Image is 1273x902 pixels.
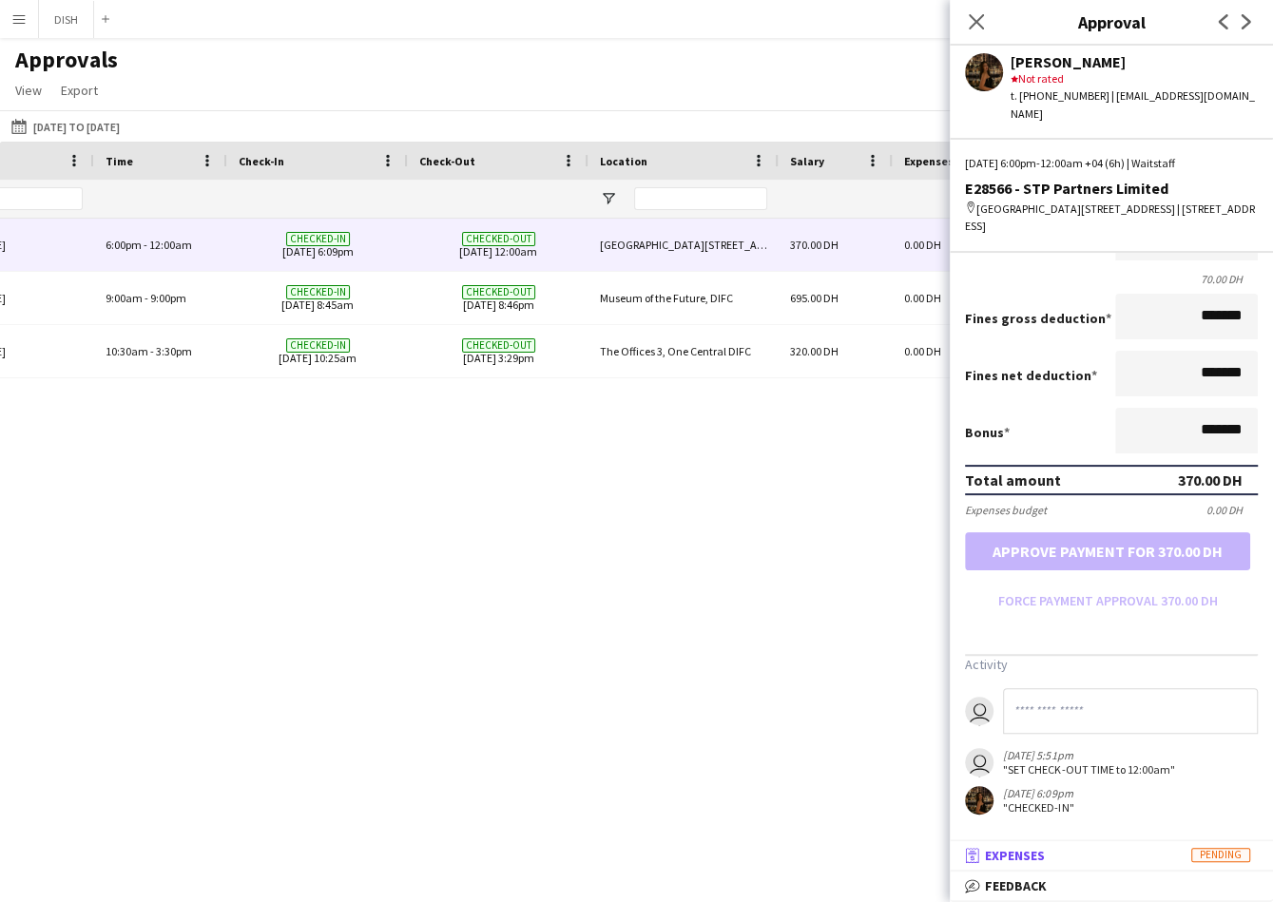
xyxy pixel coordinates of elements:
a: View [8,78,49,103]
app-user-avatar: Tracy Secreto [965,748,993,777]
span: 695.00 DH [790,291,839,305]
label: Fines net deduction [965,367,1097,384]
span: Export [61,82,98,99]
div: Museum of the Future, DIFC [588,272,779,324]
label: Fines gross deduction [965,310,1111,327]
div: Expenses budget [965,503,1047,517]
span: Check-Out [419,154,475,168]
div: [DATE] 6:09pm [1003,786,1073,800]
span: Salary [790,154,824,168]
label: Bonus [965,424,1010,441]
span: 10:30am [106,344,148,358]
span: Checked-in [286,285,350,299]
span: [DATE] 10:25am [239,325,396,377]
span: View [15,82,42,99]
div: The Offices 3, One Central DIFC [588,325,779,377]
app-user-avatar: Fatima Altahan [965,786,993,815]
h3: Activity [965,656,1258,673]
span: [DATE] 12:00am [419,219,577,271]
span: Check-In [239,154,284,168]
span: Time [106,154,133,168]
span: 0.00 DH [904,344,941,358]
div: [GEOGRAPHIC_DATA][STREET_ADDRESS] | [STREET_ADDRESS] [965,201,1258,235]
div: t. [PHONE_NUMBER] | [EMAIL_ADDRESS][DOMAIN_NAME] [1011,87,1258,122]
span: 370.00 DH [790,238,839,252]
button: Open Filter Menu [600,190,617,207]
span: 0.00 DH [904,291,941,305]
span: 320.00 DH [790,344,839,358]
mat-expansion-panel-header: ExpensesPending [950,841,1273,870]
span: Location [600,154,647,168]
span: Checked-out [462,338,535,353]
div: Total amount [965,470,1061,489]
span: Pending [1191,848,1250,862]
span: - [144,238,147,252]
div: [DATE] 6:00pm-12:00am +04 (6h) | Waitstaff [965,155,1258,172]
span: Expenses [985,847,1045,864]
button: [DATE] to [DATE] [8,115,124,138]
span: [DATE] 6:09pm [239,219,396,271]
div: [PERSON_NAME] [1011,53,1258,70]
a: Export [53,78,106,103]
span: 6:00pm [106,238,142,252]
span: Checked-in [286,338,350,353]
span: Checked-in [286,232,350,246]
span: 9:00am [106,291,143,305]
button: DISH [39,1,94,38]
div: [GEOGRAPHIC_DATA][STREET_ADDRESS] [588,219,779,271]
span: Checked-out [462,285,535,299]
span: Expenses [904,154,954,168]
span: 12:00am [149,238,192,252]
h3: Approval [950,10,1273,34]
span: [DATE] 8:46pm [419,272,577,324]
mat-expansion-panel-header: Feedback [950,872,1273,900]
div: 0.00 DH [1206,503,1258,517]
span: Checked-out [462,232,535,246]
div: "SET CHECK-OUT TIME to 12:00am" [1003,762,1175,777]
div: 370.00 DH [1178,470,1243,489]
div: Not rated [1011,70,1258,87]
span: 3:30pm [156,344,192,358]
div: E28566 - STP Partners Limited [965,180,1258,197]
input: Location Filter Input [634,187,767,210]
span: 9:00pm [150,291,186,305]
span: Feedback [985,877,1047,894]
span: 0.00 DH [904,238,941,252]
div: [DATE] 5:51pm [1003,748,1175,762]
span: - [150,344,154,358]
div: 70.00 DH [965,272,1258,286]
span: [DATE] 8:45am [239,272,396,324]
span: - [145,291,148,305]
span: [DATE] 3:29pm [419,325,577,377]
div: "CHECKED-IN" [1003,800,1073,815]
